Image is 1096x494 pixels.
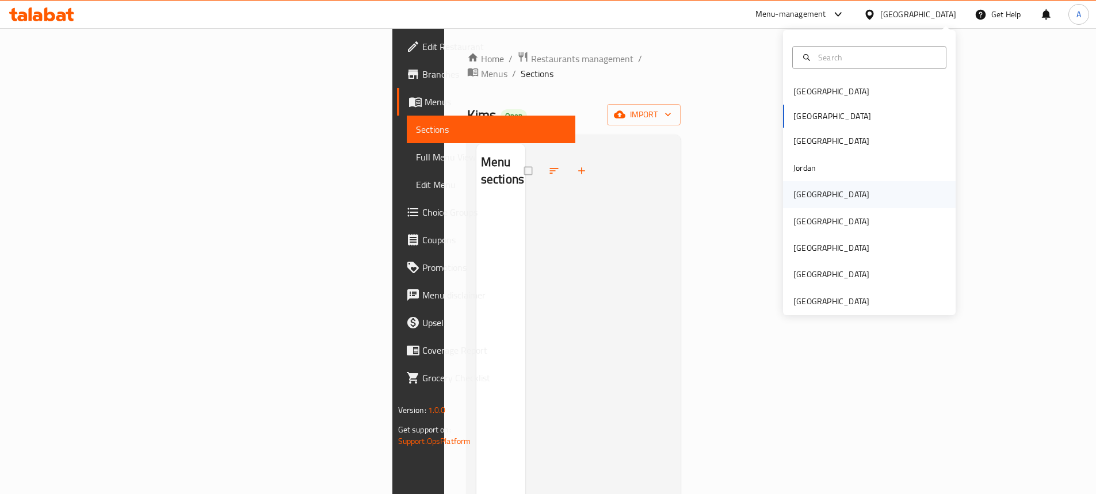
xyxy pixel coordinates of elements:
a: Menu disclaimer [397,281,575,309]
div: Jordan [793,162,816,174]
a: Choice Groups [397,198,575,226]
div: [GEOGRAPHIC_DATA] [880,8,956,21]
a: Restaurants management [517,51,633,66]
span: A [1076,8,1081,21]
span: Menu disclaimer [422,288,566,302]
span: Choice Groups [422,205,566,219]
button: import [607,104,681,125]
div: [GEOGRAPHIC_DATA] [793,215,869,228]
button: Add section [569,158,597,183]
span: 1.0.0 [428,403,446,418]
div: [GEOGRAPHIC_DATA] [793,135,869,147]
a: Menus [397,88,575,116]
a: Coupons [397,226,575,254]
span: Edit Menu [416,178,566,192]
a: Promotions [397,254,575,281]
span: Edit Restaurant [422,40,566,53]
span: Menus [425,95,566,109]
span: import [616,108,671,122]
a: Support.OpsPlatform [398,434,471,449]
a: Coverage Report [397,336,575,364]
span: Promotions [422,261,566,274]
div: [GEOGRAPHIC_DATA] [793,242,869,254]
span: Grocery Checklist [422,371,566,385]
span: Sections [416,122,566,136]
li: / [638,52,642,66]
div: [GEOGRAPHIC_DATA] [793,268,869,281]
a: Upsell [397,309,575,336]
div: [GEOGRAPHIC_DATA] [793,295,869,308]
span: Coverage Report [422,343,566,357]
a: Branches [397,60,575,88]
div: [GEOGRAPHIC_DATA] [793,188,869,201]
span: Branches [422,67,566,81]
span: Upsell [422,316,566,330]
a: Edit Menu [407,171,575,198]
span: Get support on: [398,422,451,437]
a: Edit Restaurant [397,33,575,60]
span: Coupons [422,233,566,247]
span: Restaurants management [531,52,633,66]
a: Grocery Checklist [397,364,575,392]
div: Menu-management [755,7,826,21]
a: Full Menu View [407,143,575,171]
a: Sections [407,116,575,143]
div: [GEOGRAPHIC_DATA] [793,85,869,98]
span: Full Menu View [416,150,566,164]
nav: Menu sections [476,198,525,208]
span: Version: [398,403,426,418]
input: Search [814,51,939,64]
